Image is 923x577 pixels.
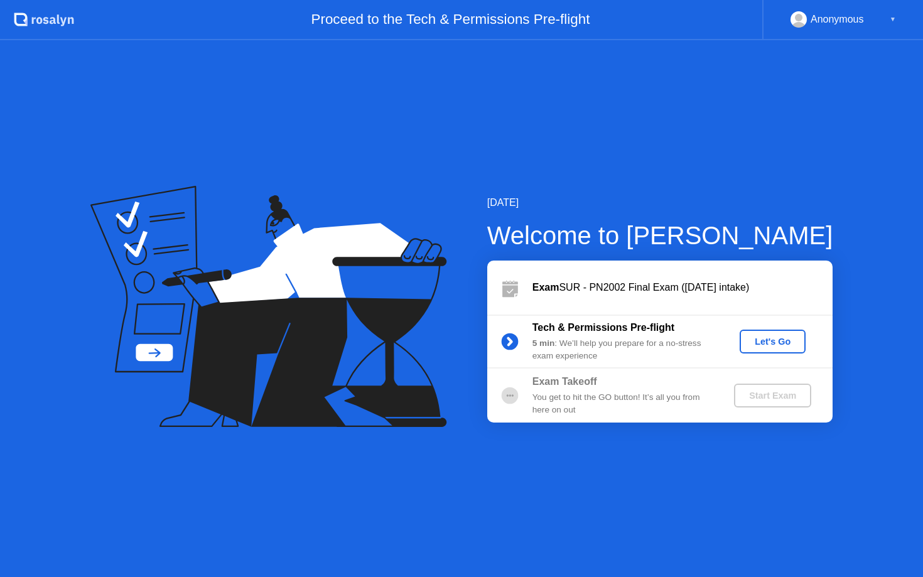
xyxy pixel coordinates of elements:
[734,384,811,407] button: Start Exam
[532,338,555,348] b: 5 min
[532,280,833,295] div: SUR - PN2002 Final Exam ([DATE] intake)
[890,11,896,28] div: ▼
[740,330,806,353] button: Let's Go
[532,322,674,333] b: Tech & Permissions Pre-flight
[487,217,833,254] div: Welcome to [PERSON_NAME]
[532,337,713,363] div: : We’ll help you prepare for a no-stress exam experience
[745,337,801,347] div: Let's Go
[487,195,833,210] div: [DATE]
[532,282,559,293] b: Exam
[532,391,713,417] div: You get to hit the GO button! It’s all you from here on out
[811,11,864,28] div: Anonymous
[532,376,597,387] b: Exam Takeoff
[739,391,806,401] div: Start Exam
